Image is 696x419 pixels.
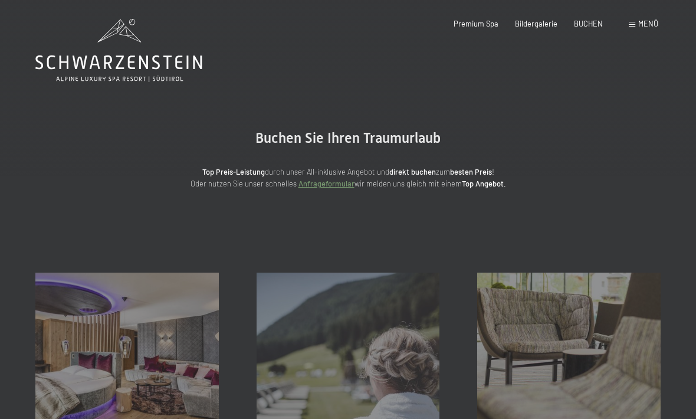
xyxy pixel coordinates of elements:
a: BUCHEN [574,19,603,28]
strong: besten Preis [450,167,492,176]
p: durch unser All-inklusive Angebot und zum ! Oder nutzen Sie unser schnelles wir melden uns gleich... [112,166,584,190]
strong: Top Preis-Leistung [202,167,265,176]
a: Anfrageformular [298,179,354,188]
span: Menü [638,19,658,28]
a: Premium Spa [454,19,498,28]
span: Buchen Sie Ihren Traumurlaub [255,130,441,146]
strong: direkt buchen [389,167,436,176]
strong: Top Angebot. [462,179,506,188]
a: Bildergalerie [515,19,557,28]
